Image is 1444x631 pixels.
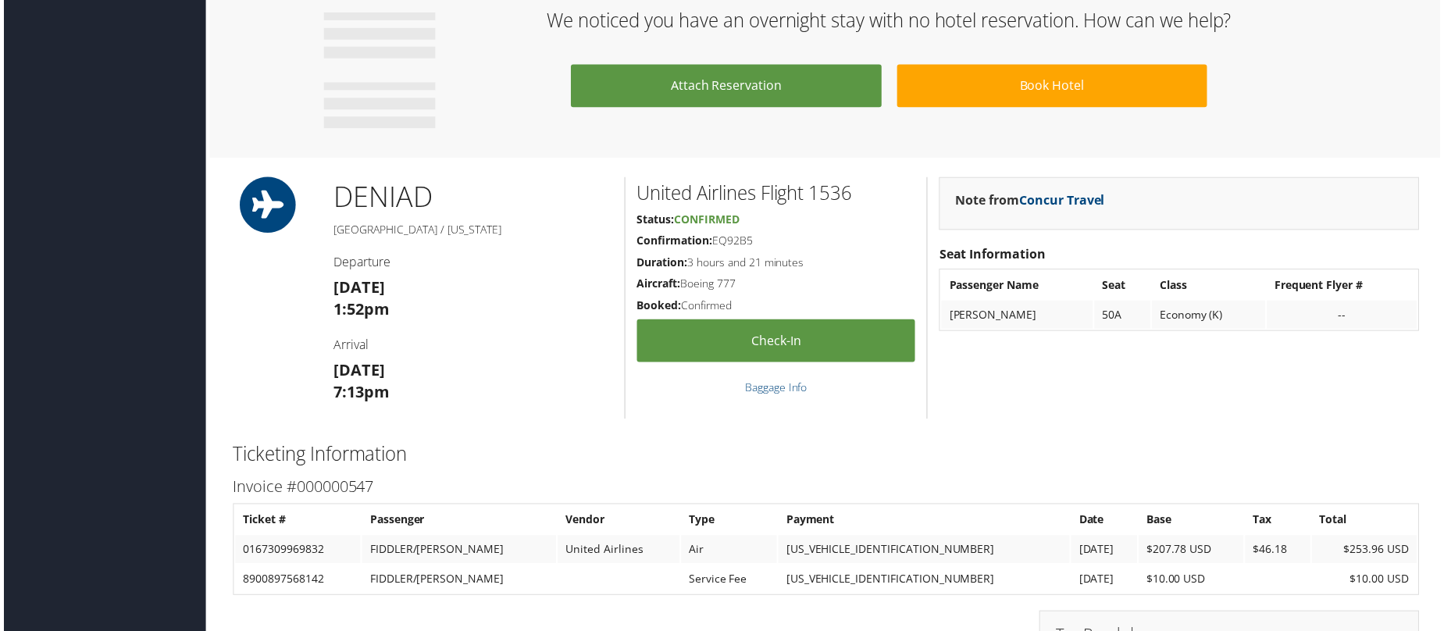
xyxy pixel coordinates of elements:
[1073,538,1139,566] td: [DATE]
[943,273,1095,301] th: Passenger Name
[360,568,555,596] td: FIDDLER/[PERSON_NAME]
[779,508,1071,537] th: Payment
[681,568,778,596] td: Service Fee
[360,538,555,566] td: FIDDLER/[PERSON_NAME]
[332,300,388,321] strong: 1:52pm
[957,192,1107,209] strong: Note from
[636,256,687,271] strong: Duration:
[1315,508,1421,537] th: Total
[1315,568,1421,596] td: $10.00 USD
[681,508,778,537] th: Type
[943,302,1095,330] td: [PERSON_NAME]
[233,508,358,537] th: Ticket #
[674,213,740,228] span: Confirmed
[636,234,916,250] h5: EQ92B5
[1141,508,1246,537] th: Base
[636,180,916,207] h2: United Airlines Flight 1536
[779,568,1071,596] td: [US_VEHICLE_IDENTIFICATION_NUMBER]
[1248,508,1313,537] th: Tax
[332,278,383,299] strong: [DATE]
[745,382,808,397] a: Baggage Info
[557,508,679,537] th: Vendor
[1073,568,1139,596] td: [DATE]
[233,538,358,566] td: 0167309969832
[1154,302,1268,330] td: Economy (K)
[557,538,679,566] td: United Airlines
[898,65,1210,108] a: Book Hotel
[636,299,681,314] strong: Booked:
[636,277,916,293] h5: Boeing 777
[230,478,1423,500] h3: Invoice #000000547
[233,568,358,596] td: 8900897568142
[636,299,916,315] h5: Confirmed
[636,213,674,228] strong: Status:
[230,443,1423,469] h2: Ticketing Information
[1141,568,1246,596] td: $10.00 USD
[940,247,1047,264] strong: Seat Information
[360,508,555,537] th: Passenger
[681,538,778,566] td: Air
[636,277,680,292] strong: Aircraft:
[1315,538,1421,566] td: $253.96 USD
[332,223,612,239] h5: [GEOGRAPHIC_DATA] / [US_STATE]
[332,178,612,217] h1: DEN IAD
[636,256,916,272] h5: 3 hours and 21 minutes
[1073,508,1139,537] th: Date
[1096,302,1153,330] td: 50A
[1278,309,1413,323] div: --
[332,337,612,355] h4: Arrival
[570,65,882,108] a: Attach Reservation
[636,321,916,364] a: Check-in
[1154,273,1268,301] th: Class
[1096,273,1153,301] th: Seat
[332,362,383,383] strong: [DATE]
[1021,192,1107,209] a: Concur Travel
[1270,273,1421,301] th: Frequent Flyer #
[1248,538,1313,566] td: $46.18
[636,234,712,249] strong: Confirmation:
[332,383,388,405] strong: 7:13pm
[1141,538,1246,566] td: $207.78 USD
[779,538,1071,566] td: [US_VEHICLE_IDENTIFICATION_NUMBER]
[332,255,612,272] h4: Departure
